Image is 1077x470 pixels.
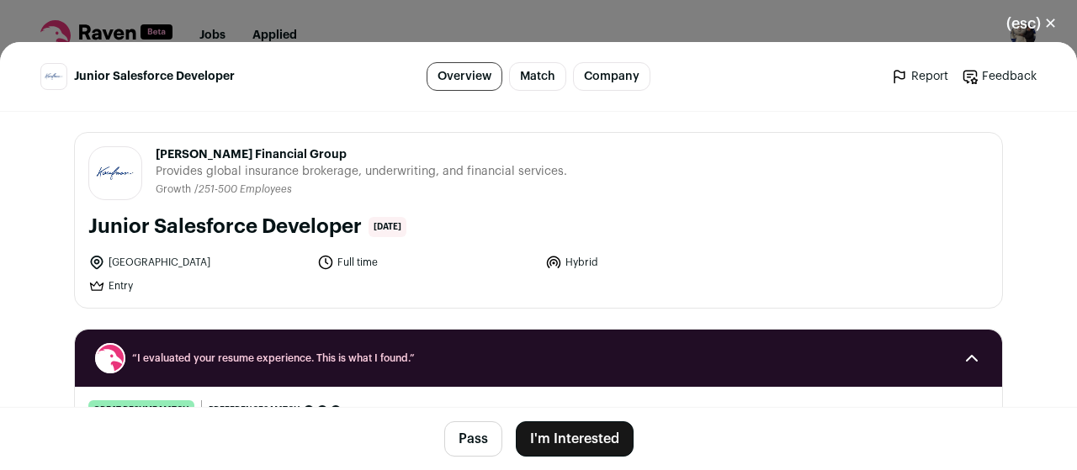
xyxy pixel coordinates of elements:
[199,184,292,194] span: 251-500 Employees
[41,73,66,80] img: 0703ce73c5f8025e18fa76b22276952ee96b30d35e02af23500e9551d3a10b3b
[88,277,307,294] li: Entry
[891,68,948,85] a: Report
[427,62,502,91] a: Overview
[88,214,362,240] h1: Junior Salesforce Developer
[132,351,945,365] span: “I evaluated your resume experience. This is what I found.”
[74,68,235,85] span: Junior Salesforce Developer
[88,254,307,271] li: [GEOGRAPHIC_DATA]
[156,163,567,180] span: Provides global insurance brokerage, underwriting, and financial services.
[962,68,1037,85] a: Feedback
[89,166,141,181] img: 0703ce73c5f8025e18fa76b22276952ee96b30d35e02af23500e9551d3a10b3b
[545,254,764,271] li: Hybrid
[194,183,292,196] li: /
[317,254,536,271] li: Full time
[156,183,194,196] li: Growth
[986,5,1077,42] button: Close modal
[156,146,567,163] span: [PERSON_NAME] Financial Group
[509,62,566,91] a: Match
[573,62,650,91] a: Company
[369,217,406,237] span: [DATE]
[516,421,634,457] button: I'm Interested
[209,402,300,419] span: Preferences match
[444,421,502,457] button: Pass
[88,400,194,420] div: great resume match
